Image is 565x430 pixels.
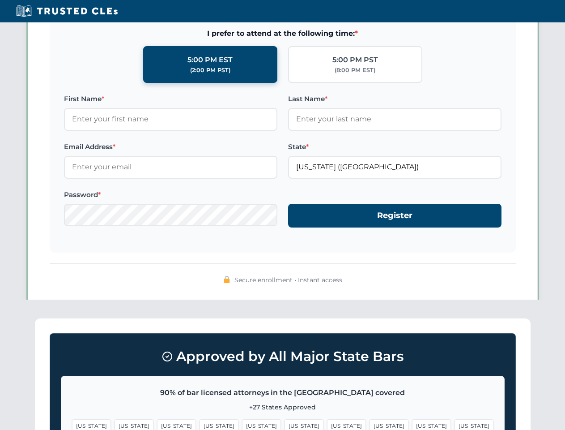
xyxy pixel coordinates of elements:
[288,156,501,178] input: Florida (FL)
[64,156,277,178] input: Enter your email
[335,66,375,75] div: (8:00 PM EST)
[288,204,501,228] button: Register
[61,344,505,369] h3: Approved by All Major State Bars
[223,276,230,283] img: 🔒
[64,108,277,130] input: Enter your first name
[187,54,233,66] div: 5:00 PM EST
[190,66,230,75] div: (2:00 PM PST)
[288,94,501,104] label: Last Name
[64,189,277,200] label: Password
[288,142,501,152] label: State
[13,4,120,18] img: Trusted CLEs
[64,94,277,104] label: First Name
[288,108,501,130] input: Enter your last name
[234,275,342,285] span: Secure enrollment • Instant access
[72,402,493,412] p: +27 States Approved
[64,28,501,39] span: I prefer to attend at the following time:
[64,142,277,152] label: Email Address
[72,387,493,399] p: 90% of bar licensed attorneys in the [GEOGRAPHIC_DATA] covered
[332,54,378,66] div: 5:00 PM PST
